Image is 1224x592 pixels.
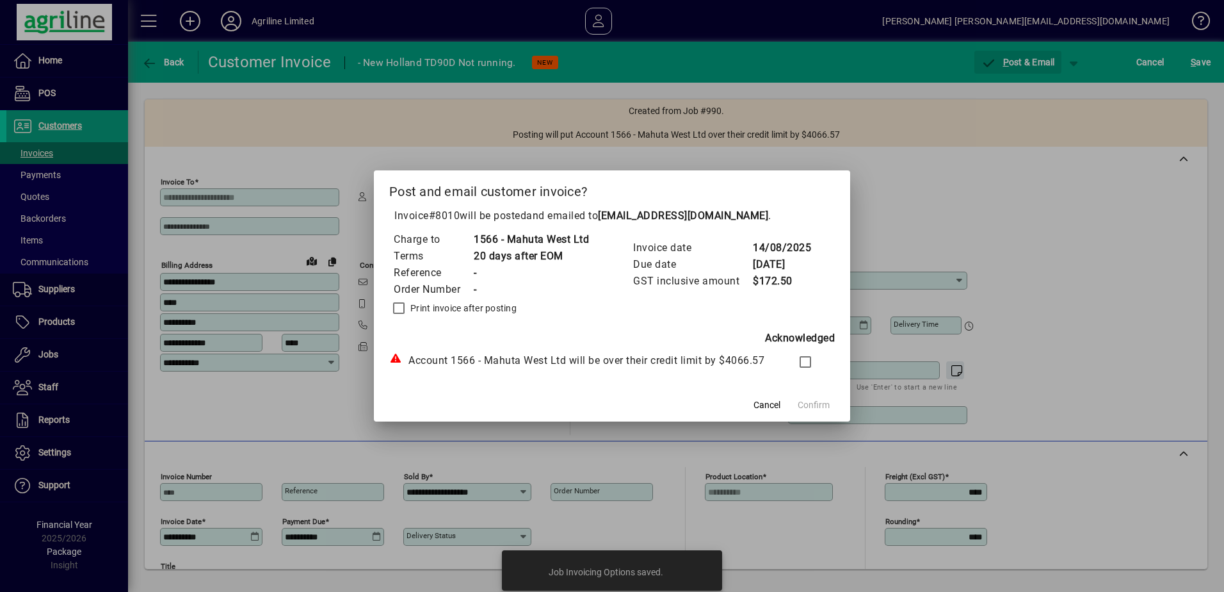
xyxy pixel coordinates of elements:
td: Order Number [393,281,473,298]
td: GST inclusive amount [632,273,752,290]
td: Due date [632,256,752,273]
td: $172.50 [752,273,811,290]
span: #8010 [429,210,460,222]
td: [DATE] [752,256,811,273]
td: 1566 - Mahuta West Ltd [473,231,589,248]
div: Account 1566 - Mahuta West Ltd will be over their credit limit by $4066.57 [389,353,774,368]
td: - [473,281,589,298]
td: - [473,265,589,281]
td: 14/08/2025 [752,240,811,256]
b: [EMAIL_ADDRESS][DOMAIN_NAME] [598,210,768,222]
td: 20 days after EOM [473,248,589,265]
td: Invoice date [632,240,752,256]
td: Terms [393,248,473,265]
button: Cancel [746,393,787,416]
h2: Post and email customer invoice? [374,170,850,208]
p: Invoice will be posted . [389,208,835,224]
td: Charge to [393,231,473,248]
span: Cancel [753,399,780,412]
td: Reference [393,265,473,281]
label: Print invoice after posting [408,302,517,315]
span: and emailed to [526,210,768,222]
div: Acknowledged [389,331,835,346]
